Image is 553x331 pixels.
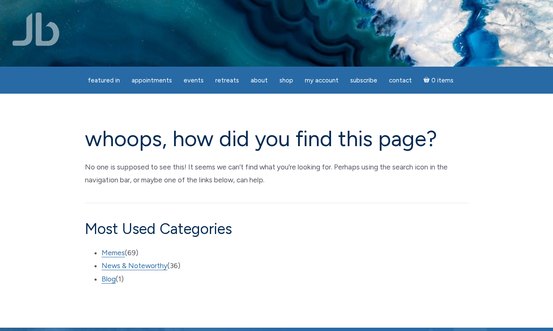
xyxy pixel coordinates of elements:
[132,77,172,84] span: Appointments
[184,77,204,84] span: Events
[102,261,468,271] li: (36)
[210,72,244,89] a: Retreats
[350,77,377,84] span: Subscribe
[85,161,468,186] p: No one is supposed to see this! It seems we can’t find what you’re looking for. Perhaps using the...
[102,249,125,257] a: Memes
[246,72,273,89] a: About
[102,274,468,284] li: (1)
[127,72,177,89] a: Appointments
[431,77,453,84] span: 0 items
[384,72,417,89] a: Contact
[418,72,458,89] a: Cart0 items
[305,77,339,84] span: My Account
[300,72,344,89] a: My Account
[179,72,209,89] a: Events
[345,72,382,89] a: Subscribe
[274,72,298,89] a: Shop
[88,77,120,84] span: featured in
[389,77,412,84] span: Contact
[215,77,239,84] span: Retreats
[251,77,268,84] span: About
[279,77,293,84] span: Shop
[83,72,125,89] a: featured in
[423,77,431,84] i: Cart
[12,12,60,46] img: Jamie Butler. The Everyday Medium
[85,220,468,238] h3: Most Used Categories
[102,261,167,270] a: News & Noteworthy
[85,127,468,151] h1: Whoops, how did you find this page?
[102,275,116,284] a: Blog
[102,248,468,258] li: (69)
